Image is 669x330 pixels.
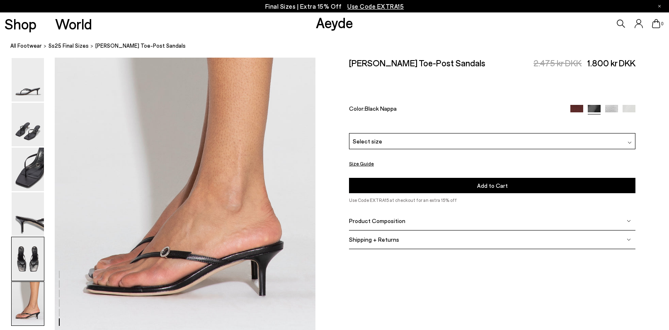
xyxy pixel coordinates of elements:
[55,17,92,31] a: World
[353,137,382,146] span: Select size
[265,1,404,12] p: Final Sizes | Extra 15% Off
[12,103,44,146] img: Leigh Leather Toe-Post Sandals - Image 2
[10,41,42,50] a: All Footwear
[12,282,44,325] img: Leigh Leather Toe-Post Sandals - Image 6
[12,192,44,236] img: Leigh Leather Toe-Post Sandals - Image 4
[349,178,635,193] button: Add to Cart
[628,141,632,145] img: svg%3E
[349,105,561,114] div: Color:
[587,58,635,68] span: 1.800 kr DKK
[652,19,660,28] a: 0
[477,182,508,189] span: Add to Cart
[316,14,353,31] a: Aeyde
[365,105,397,112] span: Black Nappa
[349,217,405,224] span: Product Composition
[12,58,44,102] img: Leigh Leather Toe-Post Sandals - Image 1
[95,41,186,50] span: [PERSON_NAME] Toe-Post Sandals
[10,35,669,58] nav: breadcrumb
[627,219,631,223] img: svg%3E
[48,42,89,49] span: Ss25 Final Sizes
[349,197,635,204] p: Use Code EXTRA15 at checkout for an extra 15% off
[660,22,664,26] span: 0
[5,17,36,31] a: Shop
[48,41,89,50] a: Ss25 Final Sizes
[533,58,582,68] span: 2.475 kr DKK
[347,2,404,10] span: Navigate to /collections/ss25-final-sizes
[12,237,44,281] img: Leigh Leather Toe-Post Sandals - Image 5
[627,238,631,242] img: svg%3E
[349,58,485,68] h2: [PERSON_NAME] Toe-Post Sandals
[349,158,374,169] button: Size Guide
[349,236,399,243] span: Shipping + Returns
[12,148,44,191] img: Leigh Leather Toe-Post Sandals - Image 3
